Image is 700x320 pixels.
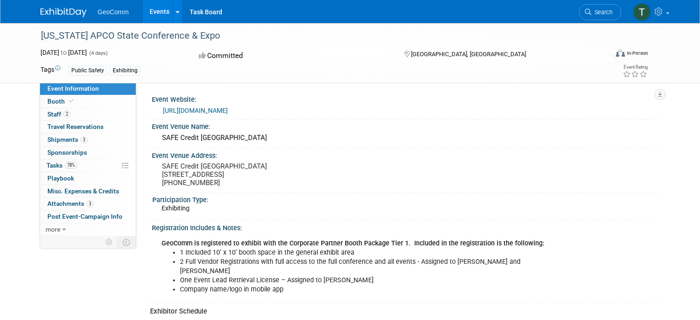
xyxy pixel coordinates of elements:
[40,8,87,17] img: ExhibitDay
[47,187,119,195] span: Misc. Expenses & Credits
[81,136,87,143] span: 3
[180,257,555,276] li: 2 Full Vendor Registrations with full access to the full conference and all events - Assigned to ...
[87,200,93,207] span: 3
[162,162,353,187] pre: SAFE Credit [GEOGRAPHIC_DATA] [STREET_ADDRESS] [PHONE_NUMBER]
[46,162,77,169] span: Tasks
[616,49,625,57] img: Format-Inperson.png
[47,200,93,207] span: Attachments
[47,111,70,118] span: Staff
[180,276,555,285] li: One Event Lead Retrieval License – Assigned to [PERSON_NAME]
[180,248,555,257] li: 1 Included 10’ x 10’ booth space in the general exhibit area
[150,307,653,316] div: Exhibitor Schedule
[152,120,660,131] div: Event Venue Name:
[152,93,660,104] div: Event Website:
[47,85,99,92] span: Event Information
[558,48,648,62] div: Event Format
[579,4,621,20] a: Search
[40,172,136,185] a: Playbook
[40,185,136,198] a: Misc. Expenses & Credits
[411,51,526,58] span: [GEOGRAPHIC_DATA], [GEOGRAPHIC_DATA]
[47,123,104,130] span: Travel Reservations
[40,95,136,108] a: Booth
[47,149,87,156] span: Sponsorships
[152,221,660,233] div: Registration Includes & Notes:
[110,66,140,76] div: Exhibiting
[69,66,107,76] div: Public Safety
[40,121,136,133] a: Travel Reservations
[46,226,60,233] span: more
[101,236,117,248] td: Personalize Event Tab Strip
[623,65,648,70] div: Event Rating
[162,204,190,212] span: Exhibiting
[163,107,228,114] a: [URL][DOMAIN_NAME]
[47,213,122,220] span: Post Event-Campaign Info
[88,50,108,56] span: (4 days)
[40,223,136,236] a: more
[117,236,136,248] td: Toggle Event Tabs
[152,149,660,160] div: Event Venue Address:
[40,210,136,223] a: Post Event-Campaign Info
[47,98,75,105] span: Booth
[626,50,648,57] div: In-Person
[40,198,136,210] a: Attachments3
[40,134,136,146] a: Shipments3
[591,9,613,16] span: Search
[98,8,129,16] span: GeoComm
[40,65,60,76] td: Tags
[159,131,653,145] div: SAFE Credit [GEOGRAPHIC_DATA]
[40,159,136,172] a: Tasks78%
[64,111,70,117] span: 2
[162,239,544,247] b: GeoComm is registered to exhibit with the Corporate Partner Booth Package Tier 1. Included in the...
[152,193,655,204] div: Participation Type:
[47,175,74,182] span: Playbook
[40,82,136,95] a: Event Information
[40,49,87,56] span: [DATE] [DATE]
[633,3,651,21] img: Tyler Gross
[180,285,555,294] li: Company name/logo in mobile app
[40,108,136,121] a: Staff2
[38,28,596,44] div: [US_STATE] APCO State Conference & Expo
[69,99,74,104] i: Booth reservation complete
[40,146,136,159] a: Sponsorships
[47,136,87,143] span: Shipments
[65,162,77,169] span: 78%
[59,49,68,56] span: to
[196,48,389,64] div: Committed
